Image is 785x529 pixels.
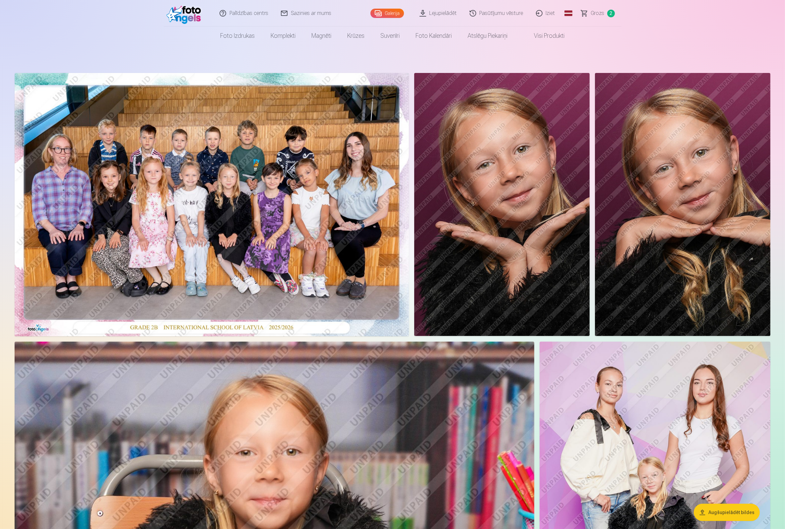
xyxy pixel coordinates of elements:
span: 2 [607,10,615,17]
a: Magnēti [304,27,340,45]
a: Komplekti [263,27,304,45]
a: Visi produkti [516,27,573,45]
button: Augšupielādēt bildes [694,504,760,521]
a: Foto kalendāri [408,27,460,45]
a: Atslēgu piekariņi [460,27,516,45]
span: Grozs [591,9,605,17]
a: Suvenīri [373,27,408,45]
img: /fa1 [166,3,205,24]
a: Galerija [370,9,404,18]
a: Foto izdrukas [213,27,263,45]
a: Krūzes [340,27,373,45]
